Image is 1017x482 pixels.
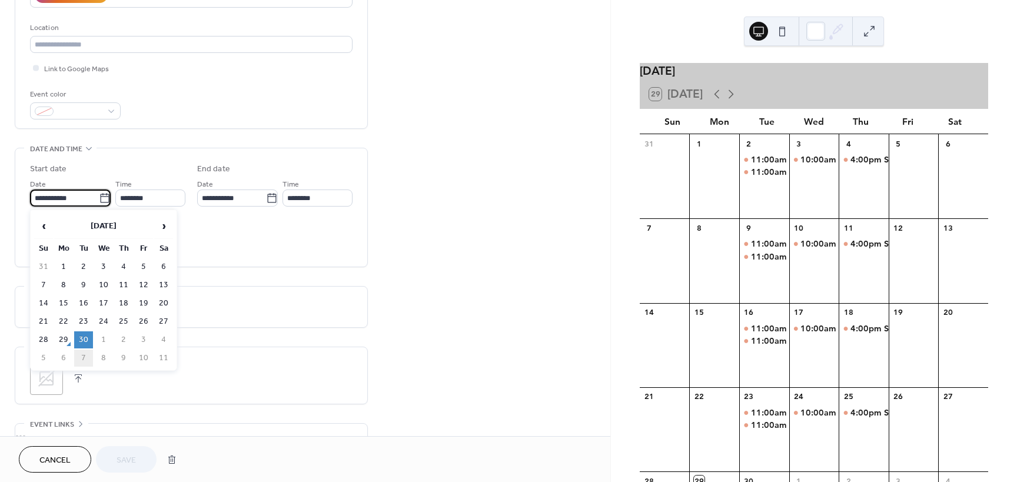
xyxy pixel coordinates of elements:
span: 11:00am [751,238,789,250]
td: 14 [34,295,53,312]
td: 9 [74,277,93,294]
div: Start date [30,163,67,175]
td: 1 [54,258,73,275]
span: 10:00am [800,238,839,250]
div: 24 [793,391,804,402]
div: Sierra Training Ask Me Anything [839,154,889,165]
div: Sierra Training Ask Me Anything [839,407,889,418]
th: [DATE] [54,214,153,239]
div: [PERSON_NAME] w/Regions! [789,407,903,418]
div: 9 [743,223,754,234]
div: 26 [893,391,903,402]
span: Time [282,178,299,191]
div: Sierra Training Ask Me Anything [839,323,965,334]
span: 11:00am [751,166,789,178]
div: 14 [644,307,654,318]
td: 29 [54,331,73,348]
div: 20 [943,307,953,318]
td: 27 [154,313,173,330]
div: NO BDT! [789,154,824,165]
div: 12 [893,223,903,234]
div: Sierra Best Practices [789,323,870,334]
div: Brian Blackley w/Regions! [739,407,789,418]
td: 13 [154,277,173,294]
td: 17 [94,295,113,312]
div: 3 [793,138,804,149]
div: 16 [743,307,754,318]
span: Time [115,178,132,191]
span: 11:00am [751,407,789,418]
td: 10 [94,277,113,294]
div: 13 [943,223,953,234]
span: Cancel [39,454,71,467]
td: 21 [34,313,53,330]
div: 8 [694,223,704,234]
div: Wed [790,109,837,134]
div: 1 [694,138,704,149]
div: Sierra Training Ask Me Anything [884,323,1010,334]
span: 4:00pm [850,154,884,165]
th: Th [114,240,133,257]
td: 8 [54,277,73,294]
a: Cancel [19,446,91,473]
span: 11:00am [751,251,789,262]
div: Sierra Training Ask Me Anything [789,323,839,334]
td: 3 [94,258,113,275]
div: Forms Review with [PERSON_NAME]! [789,238,936,250]
div: Event color [30,88,118,101]
td: 11 [114,277,133,294]
span: Date [197,178,213,191]
td: 16 [74,295,93,312]
div: Tue [743,109,790,134]
th: Su [34,240,53,257]
td: 24 [94,313,113,330]
td: 4 [114,258,133,275]
td: 22 [54,313,73,330]
td: 25 [114,313,133,330]
div: Sierra Training Ask Me Anything [739,419,789,431]
span: 10:00am [800,323,839,334]
td: 4 [154,331,173,348]
div: 11 [843,223,853,234]
div: Thu [837,109,885,134]
div: Sierra Training Ask Me Anything [839,238,965,250]
div: 15 [694,307,704,318]
td: 12 [134,277,153,294]
div: 22 [694,391,704,402]
div: 18 [843,307,853,318]
td: 6 [54,350,73,367]
div: Sierra Training Ask Me Anything [789,251,915,262]
div: 7 [644,223,654,234]
td: 1 [94,331,113,348]
div: 4 [843,138,853,149]
td: 9 [114,350,133,367]
td: 3 [134,331,153,348]
span: 11:00am [751,154,789,165]
div: Sierra Training Ask Me Anything [789,419,915,431]
span: 4:00pm [850,407,884,418]
div: Sierra Training Ask Me Anything [884,238,1010,250]
div: [DATE] [640,63,988,80]
div: Sierra Training Ask Me Anything [839,238,889,250]
div: 10 [793,223,804,234]
div: 17 [793,307,804,318]
div: Sierra Training Ask Me Anything [789,154,839,165]
span: 11:00am [751,419,789,431]
div: Forms Review with Craig! [739,238,789,250]
span: 4:00pm [850,323,884,334]
th: Fr [134,240,153,257]
td: 6 [154,258,173,275]
td: 20 [154,295,173,312]
span: Date [30,178,46,191]
div: Fri [885,109,932,134]
div: Sierra Training Ask Me Anything [839,407,965,418]
div: Sierra Training Ask Me Anything [789,335,915,347]
div: Sierra Training Ask Me Anything [884,154,1010,165]
span: 10:00am [800,154,839,165]
div: Sierra Best Practices [739,323,789,334]
th: Mo [54,240,73,257]
td: 31 [34,258,53,275]
span: › [155,214,172,238]
span: 10:00am [800,407,839,418]
td: 30 [74,331,93,348]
